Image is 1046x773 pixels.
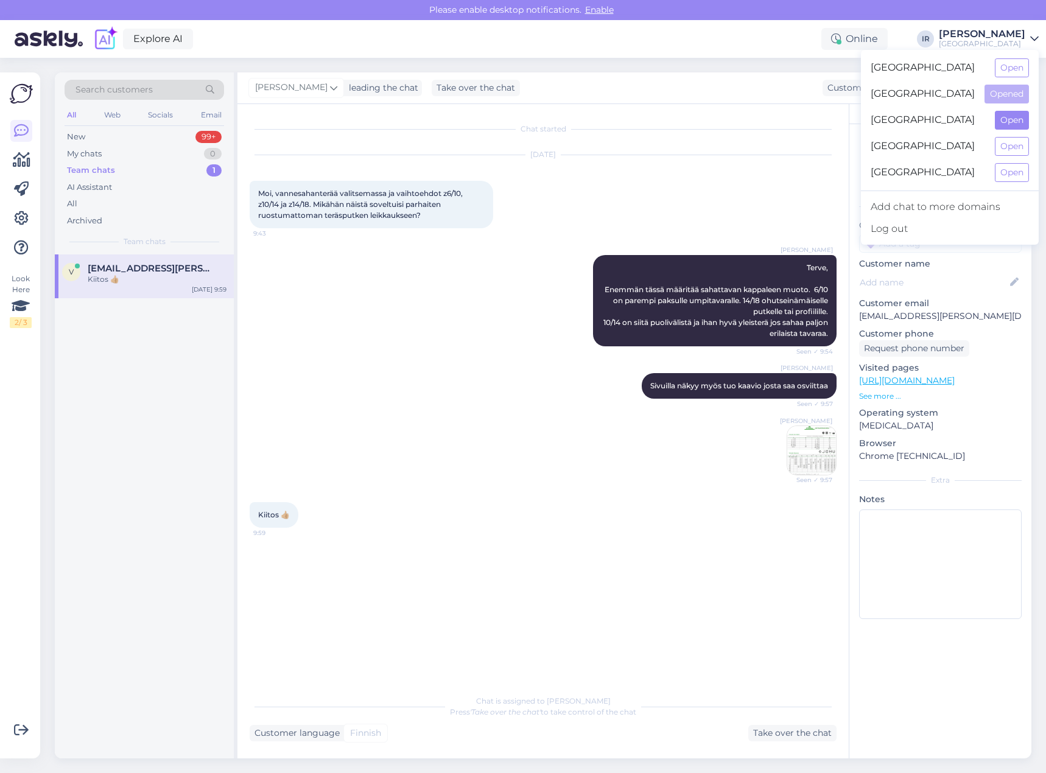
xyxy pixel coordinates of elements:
p: Customer email [859,297,1022,310]
a: Add chat to more domains [861,196,1039,218]
span: Chat is assigned to [PERSON_NAME] [476,696,611,705]
span: V [69,267,74,276]
p: [MEDICAL_DATA] [859,419,1022,432]
div: Customer [823,82,870,94]
button: Open [995,111,1029,130]
div: [GEOGRAPHIC_DATA] [939,39,1025,49]
button: Open [995,137,1029,156]
div: Team chats [67,164,115,177]
p: See more ... [859,391,1022,402]
span: [PERSON_NAME] [781,363,833,373]
span: Finnish [350,727,381,740]
div: [DATE] 9:59 [192,285,226,294]
span: Search customers [75,83,153,96]
div: All [67,198,77,210]
p: Browser [859,437,1022,450]
div: Web [102,107,123,123]
span: Sivuilla näkyy myös tuo kaavio josta saa osviittaa [650,381,828,390]
div: Log out [861,218,1039,240]
div: Kiitos 👍🏼 [88,274,226,285]
p: Notes [859,493,1022,506]
div: Email [198,107,224,123]
div: 2 / 3 [10,317,32,328]
span: 9:43 [253,229,299,238]
div: Request phone number [859,340,969,357]
div: All [65,107,79,123]
img: Attachment [787,426,836,475]
div: IR [917,30,934,47]
p: Visited pages [859,362,1022,374]
a: Explore AI [123,29,193,49]
button: Open [995,58,1029,77]
div: Archived [67,215,102,227]
button: Open [995,163,1029,182]
span: Seen ✓ 9:57 [787,399,833,408]
span: Press to take control of the chat [450,707,636,716]
span: [GEOGRAPHIC_DATA] [871,137,985,156]
i: 'Take over the chat' [470,707,541,716]
div: 99+ [195,131,222,143]
span: [PERSON_NAME] [255,81,328,94]
input: Add a tag [859,234,1022,253]
span: [GEOGRAPHIC_DATA] [871,85,975,103]
a: [URL][DOMAIN_NAME] [859,375,955,386]
p: Customer tags [859,219,1022,232]
a: [PERSON_NAME][GEOGRAPHIC_DATA] [939,29,1039,49]
p: Chrome [TECHNICAL_ID] [859,450,1022,463]
div: [DATE] [250,149,837,160]
div: leading the chat [344,82,418,94]
div: Look Here [10,273,32,328]
p: [EMAIL_ADDRESS][PERSON_NAME][DOMAIN_NAME] [859,310,1022,323]
div: Socials [146,107,175,123]
span: [PERSON_NAME] [780,416,832,425]
div: AI Assistant [67,181,112,194]
img: explore-ai [93,26,118,52]
p: Customer phone [859,327,1022,340]
div: My chats [67,148,102,160]
span: Kiitos 👍🏼 [258,510,290,519]
span: [GEOGRAPHIC_DATA] [871,58,985,77]
div: Take over the chat [432,80,520,96]
div: Extra [859,475,1022,486]
div: Online [821,28,888,50]
div: Take over the chat [748,725,837,741]
div: [PERSON_NAME] [939,29,1025,39]
span: Enable [581,4,617,15]
span: Terve, Enemmän tässä määritää sahattavan kappaleen muoto. 6/10 on parempi paksulle umpitavaralle.... [603,263,830,338]
span: Team chats [124,236,166,247]
div: New [67,131,85,143]
div: 1 [206,164,222,177]
button: Opened [985,85,1029,103]
div: 0 [204,148,222,160]
img: Askly Logo [10,82,33,105]
span: [PERSON_NAME] [781,245,833,254]
span: Ville.j.nikula@gmail.com [88,263,214,274]
span: Moi, vannesahanterää valitsemassa ja vaihtoehdot z6/10, z10/14 ja z14/18. Mikähän näistä soveltui... [258,189,465,220]
span: Seen ✓ 9:57 [787,475,832,484]
p: Operating system [859,407,1022,419]
span: [GEOGRAPHIC_DATA] [871,111,985,130]
div: Chat started [250,124,837,135]
p: Customer name [859,257,1022,270]
span: [GEOGRAPHIC_DATA] [871,163,985,182]
span: 9:59 [253,528,299,537]
span: Seen ✓ 9:54 [787,347,833,356]
div: Customer language [250,727,340,740]
div: Customer information [859,201,1022,212]
input: Add name [860,276,1008,289]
